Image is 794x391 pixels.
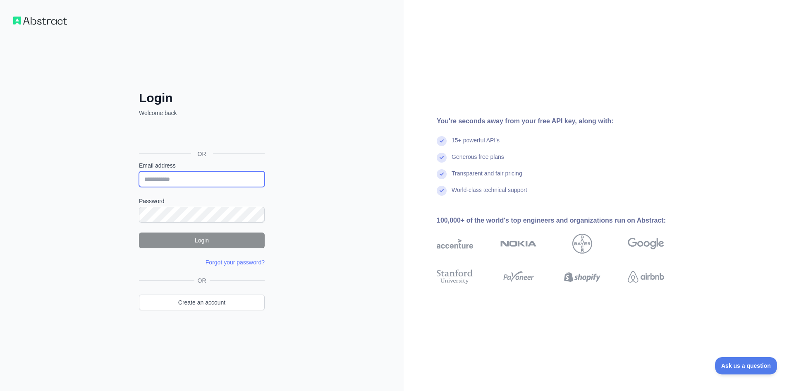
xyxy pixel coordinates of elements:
[139,109,265,117] p: Welcome back
[452,153,504,169] div: Generous free plans
[452,169,522,186] div: Transparent and fair pricing
[500,234,537,254] img: nokia
[437,116,691,126] div: You're seconds away from your free API key, along with:
[437,186,447,196] img: check mark
[500,268,537,286] img: payoneer
[13,17,67,25] img: Workflow
[628,268,664,286] img: airbnb
[206,259,265,266] a: Forgot your password?
[437,136,447,146] img: check mark
[564,268,600,286] img: shopify
[437,216,691,225] div: 100,000+ of the world's top engineers and organizations run on Abstract:
[437,169,447,179] img: check mark
[194,276,210,285] span: OR
[437,153,447,163] img: check mark
[139,295,265,310] a: Create an account
[437,234,473,254] img: accenture
[135,126,267,144] iframe: Nút Đăng nhập bằng Google
[437,268,473,286] img: stanford university
[628,234,664,254] img: google
[139,161,265,170] label: Email address
[715,357,777,374] iframe: Toggle Customer Support
[191,150,213,158] span: OR
[139,91,265,106] h2: Login
[572,234,592,254] img: bayer
[139,233,265,248] button: Login
[452,136,500,153] div: 15+ powerful API's
[139,197,265,205] label: Password
[452,186,527,202] div: World-class technical support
